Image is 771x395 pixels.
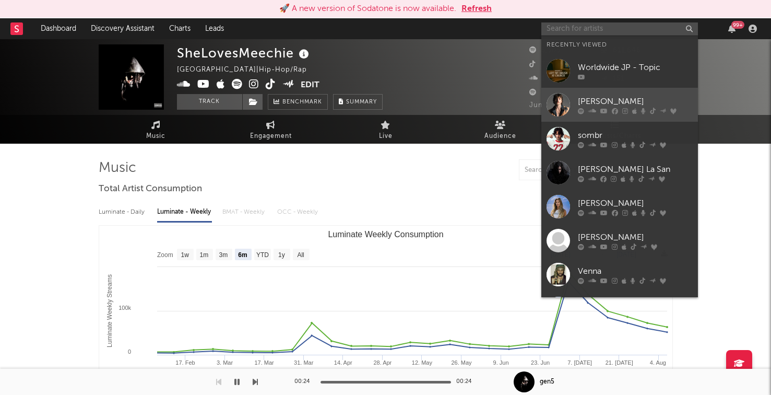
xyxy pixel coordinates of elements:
text: All [297,251,304,259]
text: 6m [238,251,247,259]
text: 7. [DATE] [567,359,592,366]
button: Track [177,94,242,110]
div: Venna [578,265,693,277]
div: gen5 [540,377,554,387]
span: Audience [484,130,516,143]
text: 17. Mar [254,359,274,366]
div: Recently Viewed [547,39,693,51]
a: Worldwide JP - Topic [541,54,698,88]
input: Search for artists [541,22,698,36]
div: 00:24 [294,376,315,388]
span: Jump Score: 81.4 [529,102,590,109]
a: Benchmark [268,94,328,110]
span: Summary [346,99,377,105]
text: 26. May [451,359,472,366]
div: Luminate - Daily [99,203,147,221]
text: 31. Mar [294,359,314,366]
button: 99+ [728,25,736,33]
a: [PERSON_NAME] [541,88,698,122]
div: 00:24 [456,376,477,388]
a: [PERSON_NAME] La San [541,156,698,190]
span: Music [146,130,165,143]
button: Edit [301,79,319,92]
a: Charts [162,18,198,39]
text: 1w [181,251,189,259]
a: [PERSON_NAME] [541,190,698,224]
text: 0 [127,348,131,355]
text: 21. [DATE] [605,359,633,366]
a: Dashboard [33,18,84,39]
text: 28. Apr [373,359,392,366]
div: SheLovesMeechie [177,44,312,62]
a: Discovery Assistant [84,18,162,39]
a: Venna [541,258,698,292]
a: aryan [541,292,698,326]
text: 3m [219,251,228,259]
div: 99 + [731,21,744,29]
span: Total Artist Consumption [99,183,202,195]
div: Luminate - Weekly [157,203,212,221]
text: 9. Jun [493,359,508,366]
span: Live [379,130,393,143]
div: [PERSON_NAME] [578,197,693,210]
span: 15,796 Monthly Listeners [529,89,628,96]
text: 1y [278,251,285,259]
span: 73,700 [529,61,565,68]
a: Music [99,115,213,144]
button: Refresh [461,3,492,15]
text: Zoom [157,251,173,259]
text: 17. Feb [175,359,195,366]
span: Engagement [250,130,292,143]
a: Live [328,115,443,144]
a: [PERSON_NAME] [541,224,698,258]
div: 🚀 A new version of Sodatone is now available. [279,3,456,15]
a: Audience [443,115,558,144]
button: Summary [333,94,383,110]
text: 12. May [411,359,432,366]
div: [PERSON_NAME] [578,231,693,243]
span: 5,505 [529,47,561,54]
text: 4. Aug [649,359,666,366]
div: [PERSON_NAME] [578,95,693,108]
text: Luminate Weekly Consumption [328,230,443,239]
a: Engagement [213,115,328,144]
div: [GEOGRAPHIC_DATA] | Hip-Hop/Rap [177,64,319,76]
text: Luminate Weekly Streams [105,274,113,347]
text: YTD [256,251,268,259]
text: 100k [118,305,131,311]
span: Benchmark [282,96,322,109]
a: Leads [198,18,231,39]
a: sombr [541,122,698,156]
text: 1m [199,251,208,259]
text: 14. Apr [334,359,352,366]
text: 3. Mar [216,359,233,366]
input: Search by song name or URL [519,166,630,175]
span: 1,592 [529,75,560,82]
div: [PERSON_NAME] La San [578,163,693,176]
text: 23. Jun [531,359,550,366]
div: sombr [578,129,693,142]
div: Worldwide JP - Topic [578,61,693,74]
